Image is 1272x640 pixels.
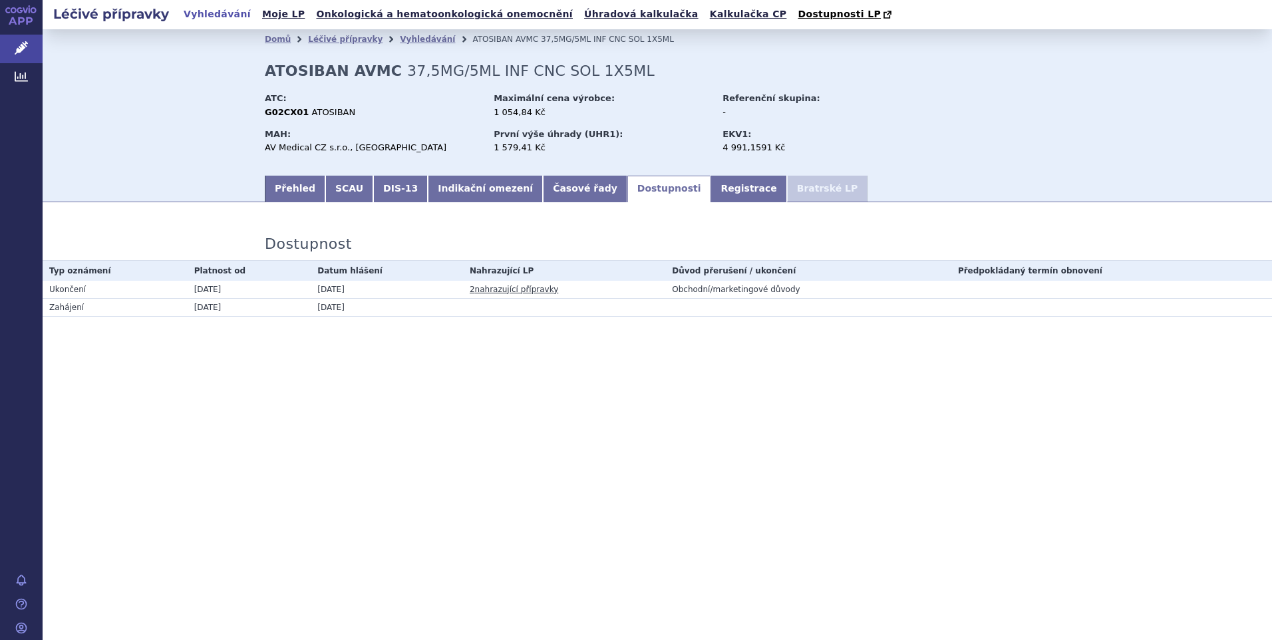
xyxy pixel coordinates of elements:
[428,176,543,202] a: Indikační omezení
[180,5,255,23] a: Vyhledávání
[494,142,710,154] div: 1 579,41 Kč
[794,5,898,24] a: Dostupnosti LP
[494,93,615,103] strong: Maximální cena výrobce:
[312,107,356,117] span: ATOSIBAN
[43,281,188,299] td: Ukončení
[627,176,711,202] a: Dostupnosti
[373,176,428,202] a: DIS-13
[722,129,751,139] strong: EKV1:
[711,176,786,202] a: Registrace
[43,298,188,316] td: Zahájení
[311,281,463,299] td: [DATE]
[470,285,558,294] a: 2nahrazující přípravky
[494,106,710,118] div: 1 054,84 Kč
[308,35,383,44] a: Léčivé přípravky
[463,261,665,281] th: Nahrazující LP
[543,176,627,202] a: Časové řady
[265,142,481,154] div: AV Medical CZ s.r.o., [GEOGRAPHIC_DATA]
[706,5,791,23] a: Kalkulačka CP
[665,261,951,281] th: Důvod přerušení / ukončení
[258,5,309,23] a: Moje LP
[188,298,311,316] td: [DATE]
[265,236,352,253] h3: Dostupnost
[311,298,463,316] td: [DATE]
[265,129,291,139] strong: MAH:
[472,35,538,44] span: ATOSIBAN AVMC
[580,5,703,23] a: Úhradová kalkulačka
[265,176,325,202] a: Přehled
[470,285,475,294] span: 2
[43,5,180,23] h2: Léčivé přípravky
[265,93,287,103] strong: ATC:
[325,176,373,202] a: SCAU
[43,261,188,281] th: Typ oznámení
[407,63,655,79] span: 37,5MG/5ML INF CNC SOL 1X5ML
[722,142,872,154] div: 4 991,1591 Kč
[951,261,1272,281] th: Předpokládaný termín obnovení
[265,63,402,79] strong: ATOSIBAN AVMC
[188,261,311,281] th: Platnost od
[265,107,309,117] strong: G02CX01
[722,93,820,103] strong: Referenční skupina:
[722,106,872,118] div: -
[665,281,951,299] td: Obchodní/marketingové důvody
[541,35,674,44] span: 37,5MG/5ML INF CNC SOL 1X5ML
[400,35,455,44] a: Vyhledávání
[265,35,291,44] a: Domů
[188,281,311,299] td: [DATE]
[798,9,881,19] span: Dostupnosti LP
[311,261,463,281] th: Datum hlášení
[312,5,577,23] a: Onkologická a hematoonkologická onemocnění
[494,129,623,139] strong: První výše úhrady (UHR1):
